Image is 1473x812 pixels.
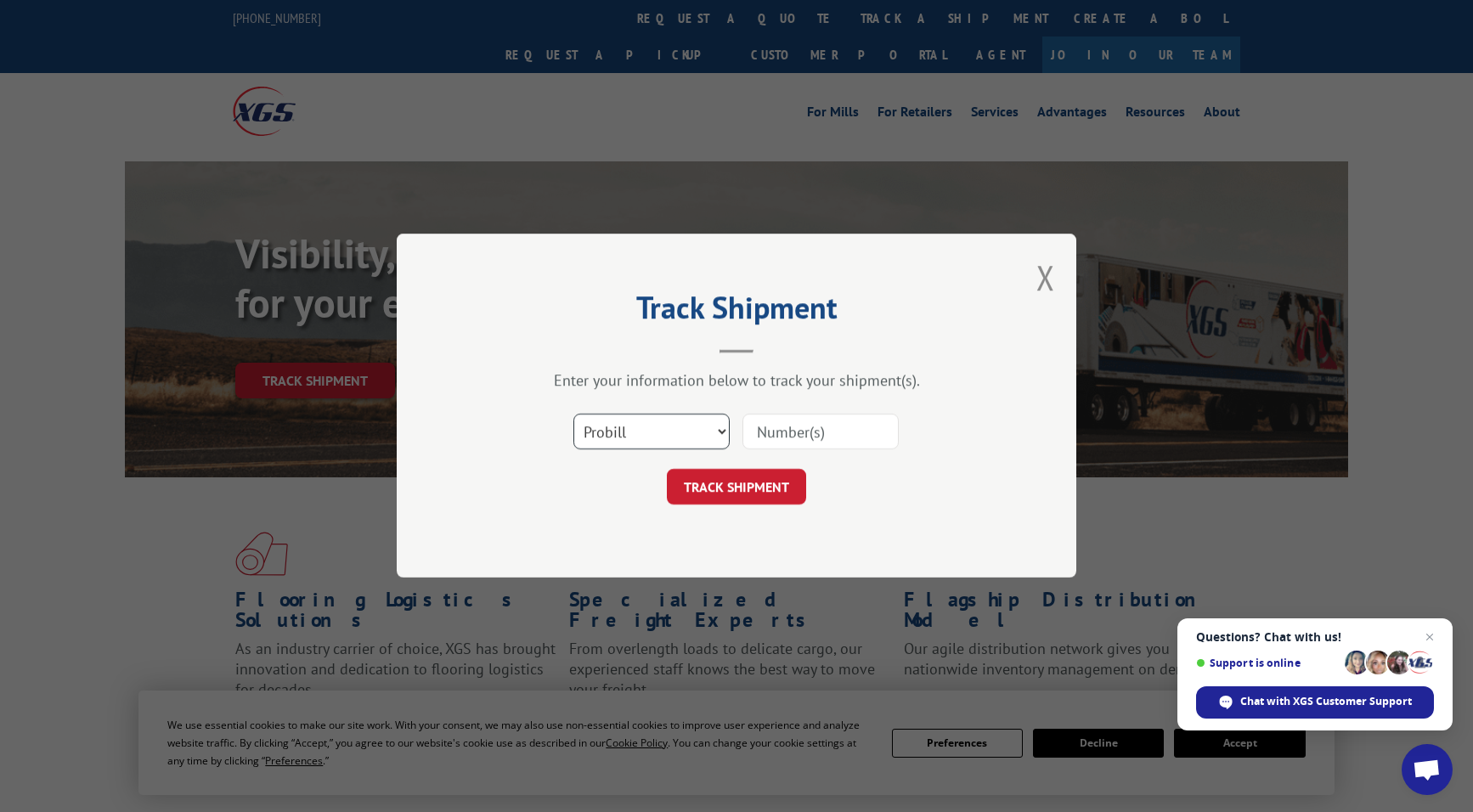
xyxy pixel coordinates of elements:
span: Support is online [1196,657,1339,669]
div: Chat with XGS Customer Support [1196,686,1434,719]
input: Number(s) [742,414,899,450]
h2: Track Shipment [482,296,991,328]
button: Close modal [1036,255,1055,300]
div: Open chat [1402,744,1453,795]
span: Chat with XGS Customer Support [1240,694,1412,709]
button: TRACK SHIPMENT [667,470,806,505]
span: Questions? Chat with us! [1196,630,1434,644]
div: Enter your information below to track your shipment(s). [482,371,991,391]
span: Close chat [1419,627,1440,647]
